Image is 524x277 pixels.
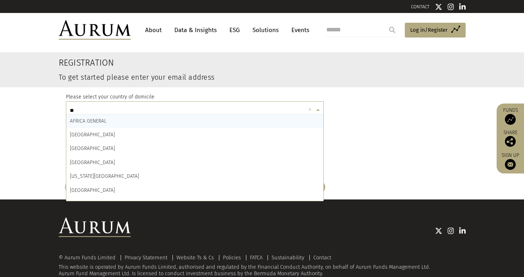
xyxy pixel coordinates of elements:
[70,173,139,179] span: [US_STATE][GEOGRAPHIC_DATA]
[70,145,115,151] span: [GEOGRAPHIC_DATA]
[59,217,131,237] img: Aurum Logo
[500,130,520,147] div: Share
[288,23,309,37] a: Events
[313,254,331,261] a: Contact
[435,227,442,234] img: Twitter icon
[70,187,115,193] span: [GEOGRAPHIC_DATA]
[59,74,396,81] h3: To get started please enter your email address
[385,23,399,37] input: Submit
[65,180,101,194] button: BACK
[500,107,520,125] a: Funds
[176,254,214,261] a: Website Ts & Cs
[448,227,454,234] img: Instagram icon
[505,114,516,125] img: Access Funds
[505,159,516,170] img: Sign up to our newsletter
[500,152,520,170] a: Sign up
[226,23,243,37] a: ESG
[59,58,396,68] h2: Registration
[505,136,516,147] img: Share this post
[59,255,466,277] div: This website is operated by Aurum Funds Limited, authorised and regulated by the Financial Conduc...
[459,3,466,10] img: Linkedin icon
[125,254,167,261] a: Privacy Statement
[59,255,119,260] div: © Aurum Funds Limited
[223,254,241,261] a: Policies
[308,106,314,114] span: Clear all
[435,3,442,10] img: Twitter icon
[66,114,324,201] ng-dropdown-panel: Options list
[410,26,448,34] span: Log in/Register
[171,23,220,37] a: Data & Insights
[459,227,466,234] img: Linkedin icon
[250,254,263,261] a: FATCA
[70,132,115,138] span: [GEOGRAPHIC_DATA]
[70,118,107,124] span: AFRICA GENERAL
[448,3,454,10] img: Instagram icon
[249,23,282,37] a: Solutions
[70,159,115,166] span: [GEOGRAPHIC_DATA]
[411,4,430,9] a: CONTACT
[272,254,304,261] a: Sustainability
[66,93,154,101] label: Please select your country of domicile
[142,23,165,37] a: About
[405,23,466,38] a: Log in/Register
[59,20,131,40] img: Aurum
